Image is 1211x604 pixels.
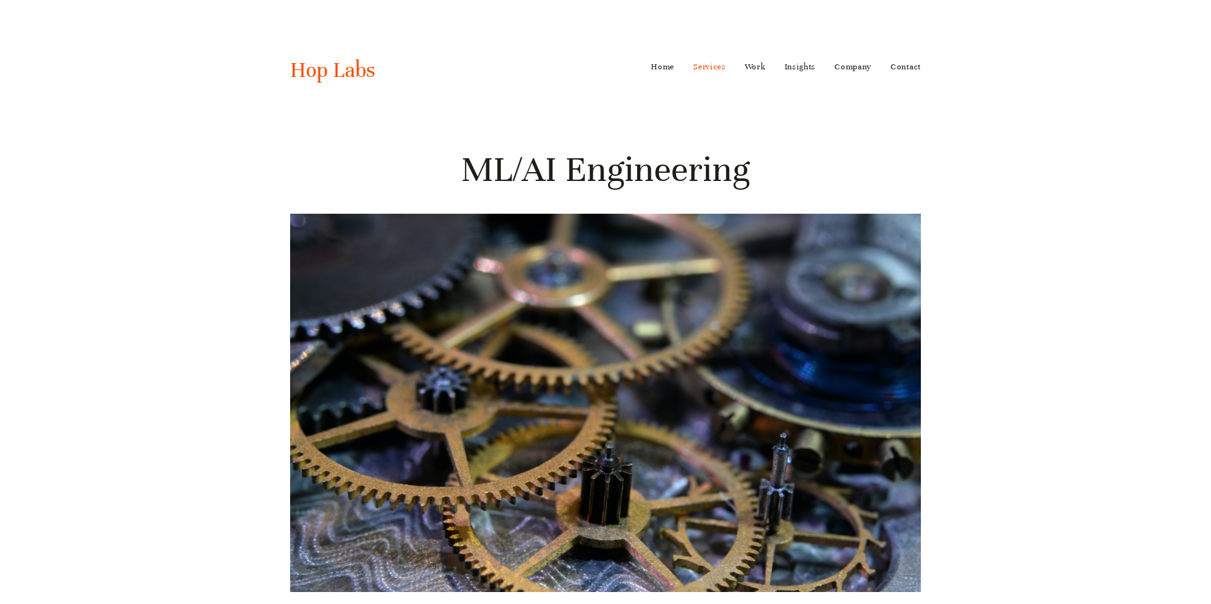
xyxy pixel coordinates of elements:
a: Home [651,57,674,77]
a: Hop Labs [290,57,375,83]
a: Company [834,57,872,77]
a: Insights [785,57,816,77]
a: Contact [891,57,921,77]
a: Services [693,57,726,77]
h1: ML/AI Engineering [290,147,921,192]
a: Work [745,57,766,77]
